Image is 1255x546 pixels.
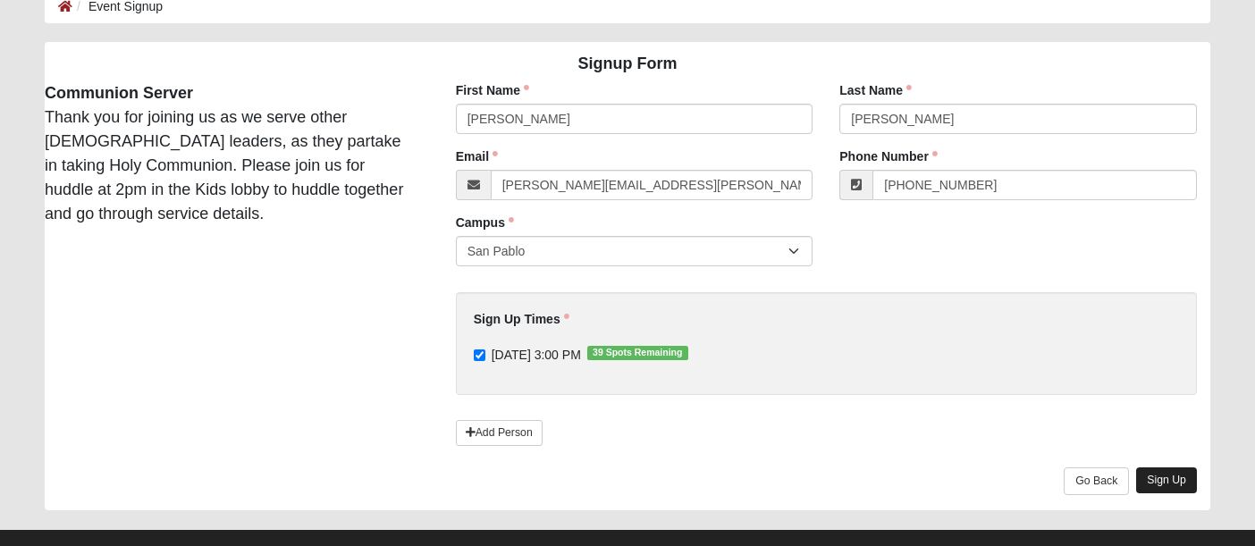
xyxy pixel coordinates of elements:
label: Last Name [839,81,912,99]
a: Add Person [456,420,543,446]
label: Phone Number [839,147,938,165]
span: 39 Spots Remaining [587,346,688,360]
label: Campus [456,214,514,231]
h4: Signup Form [45,55,1210,74]
label: First Name [456,81,529,99]
a: Go Back [1064,467,1129,495]
span: [DATE] 3:00 PM [492,348,581,362]
label: Sign Up Times [474,310,569,328]
label: Email [456,147,498,165]
div: Thank you for joining us as we serve other [DEMOGRAPHIC_DATA] leaders, as they partake in taking ... [31,81,429,226]
strong: Communion Server [45,84,193,102]
input: [DATE] 3:00 PM39 Spots Remaining [474,349,485,361]
a: Sign Up [1136,467,1197,493]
